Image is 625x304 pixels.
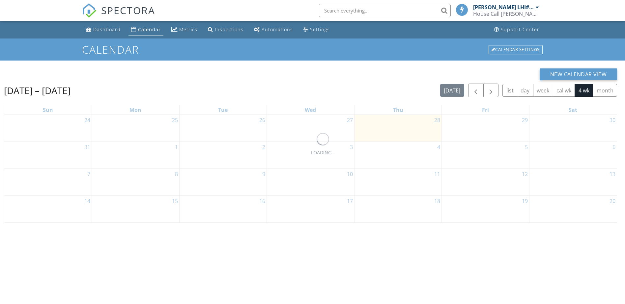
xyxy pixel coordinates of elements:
[492,24,542,36] a: Support Center
[608,169,617,179] a: Go to September 13, 2025
[481,105,490,114] a: Friday
[608,115,617,125] a: Go to August 30, 2025
[473,11,539,17] div: House Call NOLA ©2023 House Call
[92,168,180,195] td: Go to September 8, 2025
[86,169,92,179] a: Go to September 7, 2025
[42,105,54,114] a: Sunday
[392,105,405,114] a: Thursday
[179,115,267,142] td: Go to August 26, 2025
[346,115,354,125] a: Go to August 27, 2025
[529,141,617,168] td: Go to September 6, 2025
[524,142,529,152] a: Go to September 5, 2025
[501,26,539,33] div: Support Center
[92,115,180,142] td: Go to August 25, 2025
[171,115,179,125] a: Go to August 25, 2025
[488,44,543,55] a: Calendar Settings
[354,141,442,168] td: Go to September 4, 2025
[442,168,529,195] td: Go to September 12, 2025
[433,115,441,125] a: Go to August 28, 2025
[83,142,92,152] a: Go to August 31, 2025
[261,169,267,179] a: Go to September 9, 2025
[354,195,442,222] td: Go to September 18, 2025
[82,44,543,55] h1: Calendar
[128,105,143,114] a: Monday
[4,168,92,195] td: Go to September 7, 2025
[354,168,442,195] td: Go to September 11, 2025
[529,115,617,142] td: Go to August 30, 2025
[303,105,317,114] a: Wednesday
[267,168,355,195] td: Go to September 10, 2025
[82,9,155,23] a: SPECTORA
[267,141,355,168] td: Go to September 3, 2025
[310,26,330,33] div: Settings
[440,84,464,97] button: [DATE]
[258,115,267,125] a: Go to August 26, 2025
[92,195,180,222] td: Go to September 15, 2025
[83,24,123,36] a: Dashboard
[205,24,246,36] a: Inspections
[128,24,163,36] a: Calendar
[83,196,92,206] a: Go to September 14, 2025
[442,115,529,142] td: Go to August 29, 2025
[217,105,229,114] a: Tuesday
[436,142,441,152] a: Go to September 4, 2025
[593,84,617,97] button: month
[442,195,529,222] td: Go to September 19, 2025
[258,196,267,206] a: Go to September 16, 2025
[319,4,451,17] input: Search everything...
[349,142,354,152] a: Go to September 3, 2025
[433,196,441,206] a: Go to September 18, 2025
[521,169,529,179] a: Go to September 12, 2025
[93,26,121,33] div: Dashboard
[611,142,617,152] a: Go to September 6, 2025
[575,84,593,97] button: 4 wk
[261,142,267,152] a: Go to September 2, 2025
[502,84,517,97] button: list
[92,141,180,168] td: Go to September 1, 2025
[489,45,543,54] div: Calendar Settings
[517,84,533,97] button: day
[179,26,197,33] div: Metrics
[346,196,354,206] a: Go to September 17, 2025
[4,115,92,142] td: Go to August 24, 2025
[4,195,92,222] td: Go to September 14, 2025
[301,24,332,36] a: Settings
[608,196,617,206] a: Go to September 20, 2025
[540,68,617,80] button: New Calendar View
[529,168,617,195] td: Go to September 13, 2025
[179,168,267,195] td: Go to September 9, 2025
[267,195,355,222] td: Go to September 17, 2025
[468,84,484,97] button: Previous
[521,196,529,206] a: Go to September 19, 2025
[138,26,161,33] div: Calendar
[4,84,71,97] h2: [DATE] – [DATE]
[533,84,553,97] button: week
[567,105,579,114] a: Saturday
[354,115,442,142] td: Go to August 28, 2025
[311,149,335,156] div: LOADING...
[179,141,267,168] td: Go to September 2, 2025
[82,3,97,18] img: The Best Home Inspection Software - Spectora
[483,84,499,97] button: Next
[346,169,354,179] a: Go to September 10, 2025
[442,141,529,168] td: Go to September 5, 2025
[101,3,155,17] span: SPECTORA
[4,141,92,168] td: Go to August 31, 2025
[267,115,355,142] td: Go to August 27, 2025
[521,115,529,125] a: Go to August 29, 2025
[251,24,296,36] a: Automations (Basic)
[553,84,575,97] button: cal wk
[174,169,179,179] a: Go to September 8, 2025
[83,115,92,125] a: Go to August 24, 2025
[433,169,441,179] a: Go to September 11, 2025
[262,26,293,33] div: Automations
[529,195,617,222] td: Go to September 20, 2025
[179,195,267,222] td: Go to September 16, 2025
[473,4,534,11] div: [PERSON_NAME] LHI# 10383
[215,26,243,33] div: Inspections
[174,142,179,152] a: Go to September 1, 2025
[169,24,200,36] a: Metrics
[171,196,179,206] a: Go to September 15, 2025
